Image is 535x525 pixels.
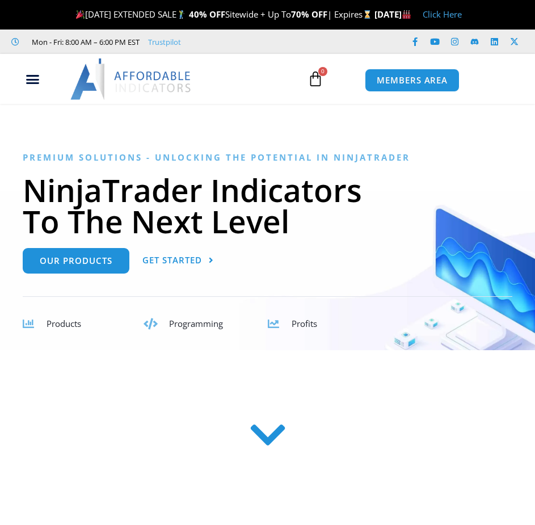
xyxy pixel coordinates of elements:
[189,9,225,20] strong: 40% OFF
[23,152,512,163] h6: Premium Solutions - Unlocking the Potential in NinjaTrader
[40,257,112,265] span: Our Products
[423,9,462,20] a: Click Here
[148,35,181,49] a: Trustpilot
[291,9,327,20] strong: 70% OFF
[374,9,411,20] strong: [DATE]
[76,10,85,19] img: 🎉
[6,69,58,90] div: Menu Toggle
[292,318,317,329] span: Profits
[169,318,223,329] span: Programming
[23,174,512,237] h1: NinjaTrader Indicators To The Next Level
[402,10,411,19] img: 🏭
[290,62,340,95] a: 0
[365,69,460,92] a: MEMBERS AREA
[363,10,372,19] img: ⌛
[142,248,214,274] a: Get Started
[47,318,81,329] span: Products
[23,248,129,274] a: Our Products
[29,35,140,49] span: Mon - Fri: 8:00 AM – 6:00 PM EST
[377,76,448,85] span: MEMBERS AREA
[177,10,186,19] img: 🏌️‍♂️
[73,9,374,20] span: [DATE] EXTENDED SALE Sitewide + Up To | Expires
[70,58,192,99] img: LogoAI | Affordable Indicators – NinjaTrader
[318,67,327,76] span: 0
[142,256,202,264] span: Get Started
